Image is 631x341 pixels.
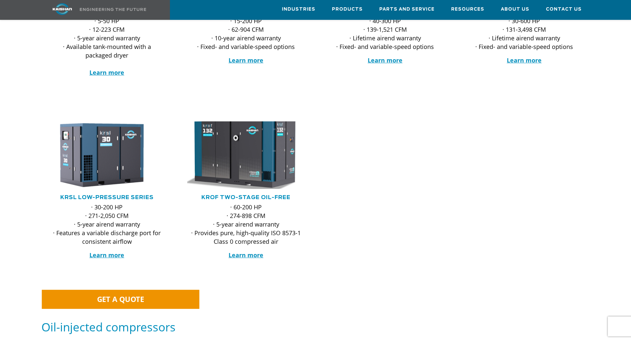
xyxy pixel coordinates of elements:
p: · 60-200 HP · 274-898 CFM · 5-year airend warranty · Provides pure, high-quality ISO 8573-1 Class... [187,203,305,246]
div: krof132 [187,121,305,189]
span: Parts and Service [379,6,435,13]
a: Parts and Service [379,0,435,18]
a: Products [332,0,363,18]
p: · 30-200 HP · 271-2,050 CFM · 5-year airend warranty · Features a variable discharge port for con... [48,203,166,246]
span: Contact Us [546,6,582,13]
a: Resources [451,0,484,18]
h5: Oil-injected compressors [41,320,590,334]
div: krsl30 [48,121,166,189]
img: kaishan logo [37,3,87,15]
a: Contact Us [546,0,582,18]
a: Learn more [89,251,124,259]
a: Learn more [229,251,263,259]
p: · 5-50 HP · 12-223 CFM · 5-year airend warranty · Available tank-mounted with a packaged dryer [48,17,166,77]
a: Learn more [368,56,402,64]
p: · 40-300 HP · 139-1,521 CFM · Lifetime airend warranty · Fixed- and variable-speed options [326,17,444,51]
span: GET A QUOTE [97,294,144,304]
a: GET A QUOTE [42,290,199,309]
span: Products [332,6,363,13]
a: Learn more [89,68,124,76]
a: KRSL Low-Pressure Series [60,195,154,200]
p: · 15-200 HP · 62-904 CFM · 10-year airend warranty · Fixed- and variable-speed options [187,17,305,51]
a: About Us [501,0,529,18]
img: krof132 [176,118,306,192]
span: About Us [501,6,529,13]
img: krsl30 [43,121,161,189]
span: Industries [282,6,315,13]
img: Engineering the future [80,8,146,11]
a: Learn more [507,56,542,64]
a: Industries [282,0,315,18]
p: · 30-600 HP · 131-3,498 CFM · Lifetime airend warranty · Fixed- and variable-speed options [465,17,583,51]
span: Resources [451,6,484,13]
a: KROF TWO-STAGE OIL-FREE [201,195,290,200]
a: Learn more [229,56,263,64]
